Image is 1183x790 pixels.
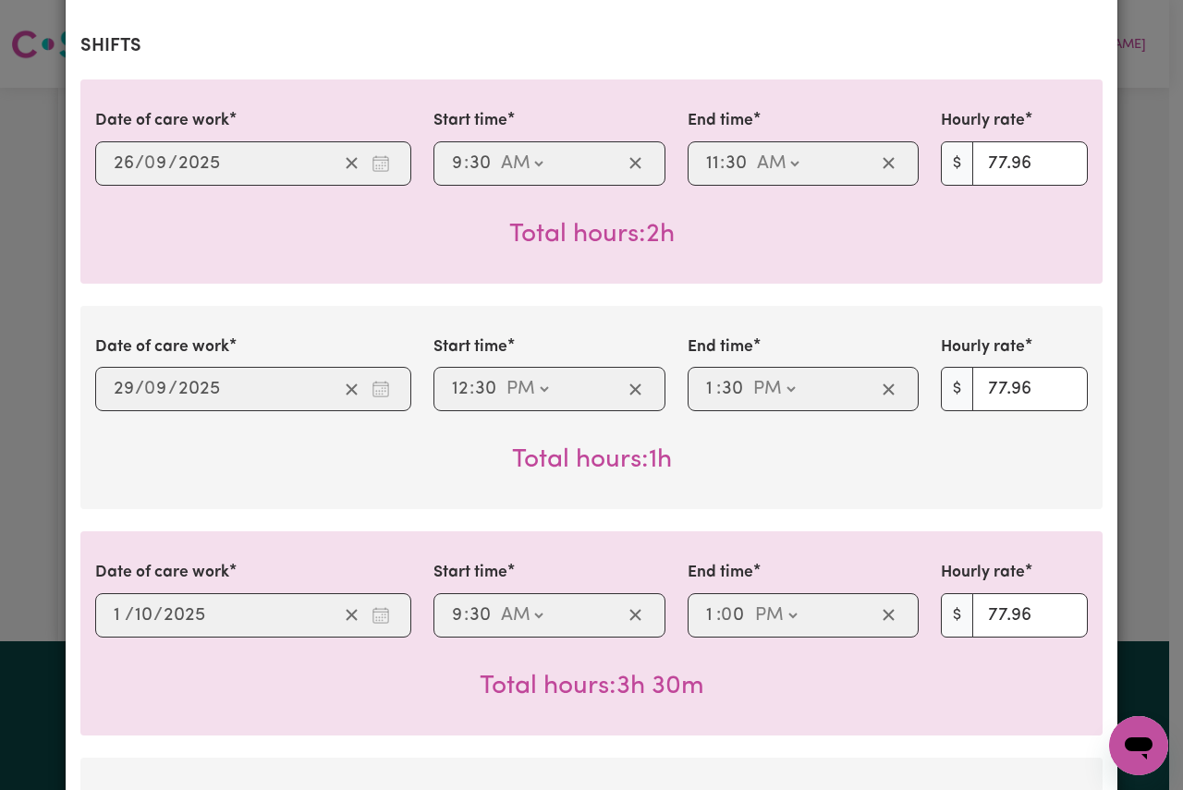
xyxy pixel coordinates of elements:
input: ---- [177,150,221,177]
span: / [168,153,177,174]
label: End time [688,109,753,133]
input: -- [721,375,744,403]
span: 0 [144,380,155,398]
input: -- [705,375,717,403]
span: / [135,379,144,399]
button: Enter the date of care work [366,602,396,629]
button: Clear date [337,150,366,177]
input: -- [113,602,125,629]
span: : [464,153,469,174]
label: End time [688,561,753,585]
span: : [464,605,469,626]
span: / [153,605,163,626]
input: -- [474,375,497,403]
input: -- [451,150,464,177]
input: -- [469,602,492,629]
span: : [716,379,721,399]
span: / [135,153,144,174]
label: Date of care work [95,109,229,133]
label: Hourly rate [941,561,1025,585]
button: Enter the date of care work [366,375,396,403]
input: -- [145,375,168,403]
label: Start time [433,335,507,359]
label: Date of care work [95,561,229,585]
label: End time [688,335,753,359]
button: Clear date [337,375,366,403]
input: -- [451,375,470,403]
input: -- [113,375,135,403]
label: Hourly rate [941,109,1025,133]
input: -- [725,150,748,177]
input: -- [469,150,492,177]
input: -- [113,150,135,177]
span: : [716,605,721,626]
label: Date of care work [95,335,229,359]
span: Total hours worked: 3 hours 30 minutes [480,674,704,699]
span: Total hours worked: 2 hours [509,222,675,248]
input: ---- [163,602,206,629]
span: 0 [144,154,155,173]
span: / [125,605,134,626]
input: -- [451,602,464,629]
label: Start time [433,109,507,133]
span: Total hours worked: 1 hour [512,447,672,473]
label: Hourly rate [941,335,1025,359]
h2: Shifts [80,35,1103,57]
iframe: Button to launch messaging window [1109,716,1168,775]
span: $ [941,141,973,186]
input: -- [134,602,153,629]
span: : [720,153,725,174]
button: Clear date [337,602,366,629]
label: Start time [433,561,507,585]
input: -- [723,602,747,629]
span: : [470,379,474,399]
span: $ [941,593,973,638]
button: Enter the date of care work [366,150,396,177]
input: -- [145,150,168,177]
span: / [168,379,177,399]
input: ---- [177,375,221,403]
input: -- [705,150,720,177]
input: -- [705,602,717,629]
span: $ [941,367,973,411]
span: 0 [721,606,732,625]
